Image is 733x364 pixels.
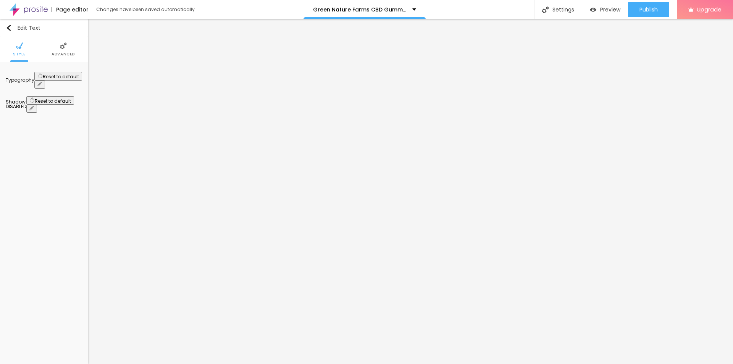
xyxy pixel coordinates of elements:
span: Style [13,52,26,56]
button: Reset to default [26,96,74,105]
div: Page editor [52,7,89,12]
span: Reset to default [35,98,71,104]
button: Publish [628,2,669,17]
img: Icone [542,6,549,13]
p: Green Nature Farms CBD Gummies [313,7,407,12]
span: Preview [600,6,620,13]
img: Icone [60,42,67,49]
img: Icone [16,42,23,49]
span: Reset to default [43,73,79,80]
div: Changes have been saved automatically [96,7,195,12]
img: Icone [6,25,12,31]
span: DISABLED [6,103,26,110]
img: view-1.svg [590,6,596,13]
span: Upgrade [697,6,722,13]
span: Advanced [52,52,75,56]
div: Edit Text [6,25,40,31]
span: Publish [639,6,658,13]
button: Preview [582,2,628,17]
div: Typography [6,78,34,83]
iframe: Editor [88,19,733,364]
div: Shadow [6,100,26,104]
button: Reset to default [34,72,82,81]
